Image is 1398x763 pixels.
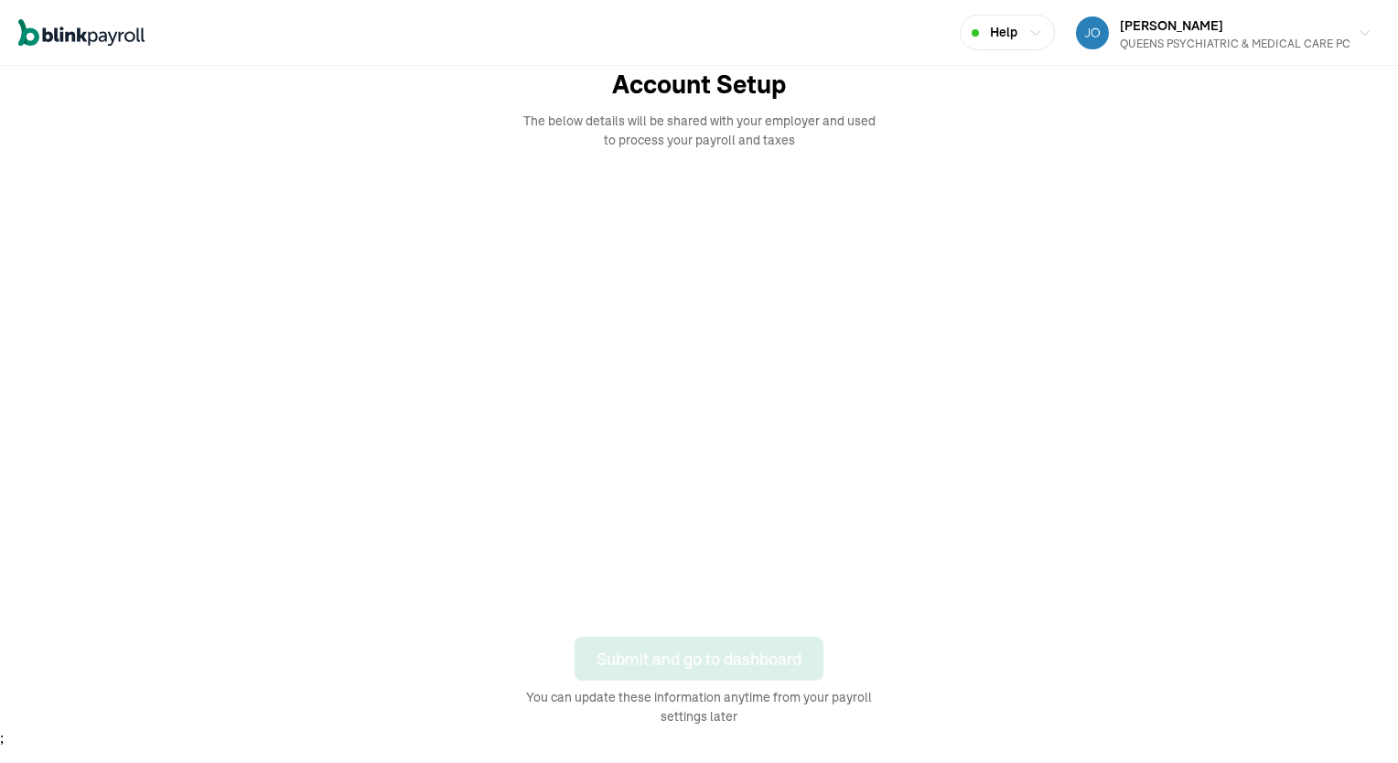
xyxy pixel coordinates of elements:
iframe: Chat Widget [1093,565,1398,763]
span: Help [990,23,1017,42]
button: Help [960,15,1055,50]
nav: Global [18,6,145,59]
span: [PERSON_NAME] [1120,17,1223,34]
button: Submit and go to dashboard [575,637,823,681]
span: The below details will be shared with your employer and used to process your payroll and taxes [516,112,882,150]
span: You can update these information anytime from your payroll settings later [516,688,882,726]
div: QUEENS PSYCHIATRIC & MEDICAL CARE PC [1120,36,1350,52]
button: [PERSON_NAME]QUEENS PSYCHIATRIC & MEDICAL CARE PC [1069,10,1380,56]
div: Submit and go to dashboard [597,647,801,672]
span: Account Setup [612,66,786,104]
